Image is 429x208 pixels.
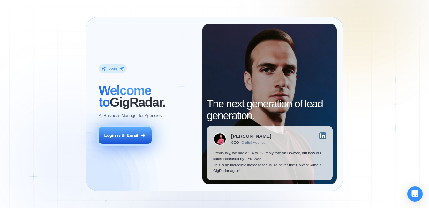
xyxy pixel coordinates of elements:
div: Login [109,66,117,71]
button: Login with Email [99,127,152,144]
div: CEO [231,140,239,144]
div: Digital Agency [242,140,265,144]
p: Previously, we had a 5% to 7% reply rate on Upwork, but now our sales increased by 17%-20%. This ... [213,150,326,174]
span: Welcome to [99,83,151,110]
div: Open Intercom Messenger [407,186,423,202]
h2: The next generation of lead generation. [207,98,333,122]
p: AI Business Manager for Agencies [99,113,162,119]
div: [PERSON_NAME] [231,134,271,138]
h2: ‍ GigRadar. [99,85,196,108]
div: Login with Email [104,133,138,138]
